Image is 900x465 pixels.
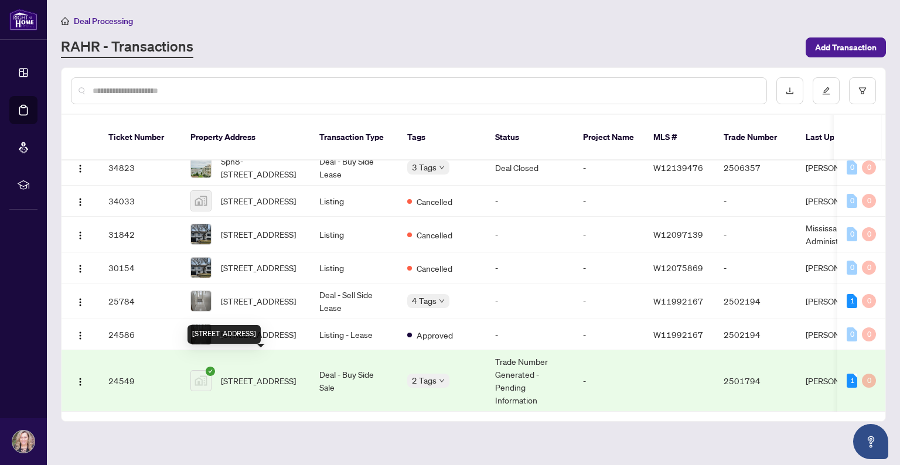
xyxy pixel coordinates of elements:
td: 2502194 [714,319,796,350]
img: thumbnail-img [191,191,211,211]
span: edit [822,87,830,95]
span: [STREET_ADDRESS] [221,374,296,387]
td: 2502194 [714,283,796,319]
div: 1 [847,294,857,308]
span: Deal Processing [74,16,133,26]
th: Project Name [574,115,644,160]
td: [PERSON_NAME] [796,319,884,350]
img: thumbnail-img [191,258,211,278]
td: 25784 [99,283,181,319]
span: W11992167 [653,329,703,340]
div: 0 [847,261,857,275]
div: 0 [862,294,876,308]
span: Cancelled [417,195,452,208]
button: filter [849,77,876,104]
td: - [486,217,574,252]
td: 2501794 [714,350,796,412]
td: - [574,283,644,319]
button: Open asap [853,424,888,459]
img: Logo [76,298,85,307]
td: - [486,283,574,319]
div: 0 [862,374,876,388]
td: Deal Closed [486,150,574,186]
td: 24549 [99,350,181,412]
td: - [574,252,644,283]
span: down [439,378,445,384]
th: Transaction Type [310,115,398,160]
span: [STREET_ADDRESS] [221,194,296,207]
a: RAHR - Transactions [61,37,193,58]
span: filter [858,87,867,95]
td: Deal - Buy Side Lease [310,150,398,186]
td: Listing [310,186,398,217]
img: thumbnail-img [191,158,211,177]
img: Logo [76,331,85,340]
span: Cancelled [417,262,452,275]
div: 0 [847,227,857,241]
button: download [776,77,803,104]
th: Tags [398,115,486,160]
th: Property Address [181,115,310,160]
td: Listing [310,217,398,252]
div: 0 [847,327,857,341]
button: Logo [71,258,90,277]
div: 0 [862,194,876,208]
span: W11992167 [653,296,703,306]
td: [PERSON_NAME] [796,283,884,319]
td: Listing [310,252,398,283]
th: Trade Number [714,115,796,160]
th: MLS # [644,115,714,160]
img: Profile Icon [12,430,35,453]
th: Ticket Number [99,115,181,160]
button: Logo [71,371,90,390]
td: - [714,217,796,252]
button: edit [813,77,840,104]
button: Logo [71,225,90,244]
span: W12075869 [653,262,703,273]
div: 0 [862,160,876,175]
div: 0 [862,227,876,241]
td: [PERSON_NAME] [796,350,884,412]
td: - [574,217,644,252]
td: [PERSON_NAME] [796,150,884,186]
span: down [439,165,445,170]
img: Logo [76,264,85,273]
div: 0 [862,261,876,275]
td: - [574,186,644,217]
td: - [714,252,796,283]
span: W12139476 [653,162,703,173]
img: Logo [76,231,85,240]
td: 34823 [99,150,181,186]
td: [PERSON_NAME] [796,252,884,283]
img: thumbnail-img [191,324,211,344]
img: thumbnail-img [191,224,211,244]
th: Last Updated By [796,115,884,160]
span: 3 Tags [412,160,437,174]
img: Logo [76,164,85,173]
span: Sph8-[STREET_ADDRESS] [221,155,301,180]
span: W12097139 [653,229,703,240]
button: Logo [71,325,90,344]
td: Mississauga Administrator [796,217,884,252]
div: [STREET_ADDRESS] [187,325,261,344]
span: download [786,87,794,95]
td: 34033 [99,186,181,217]
td: Deal - Sell Side Lease [310,283,398,319]
div: 0 [847,194,857,208]
img: Logo [76,377,85,387]
td: Trade Number Generated - Pending Information [486,350,574,412]
td: - [574,319,644,350]
span: 4 Tags [412,294,437,307]
td: - [714,186,796,217]
div: 0 [847,160,857,175]
span: 2 Tags [412,374,437,387]
td: Deal - Buy Side Sale [310,350,398,412]
span: Add Transaction [815,38,877,57]
span: home [61,17,69,25]
td: 30154 [99,252,181,283]
th: Status [486,115,574,160]
td: - [486,186,574,217]
span: [STREET_ADDRESS] [221,261,296,274]
span: down [439,298,445,304]
td: 31842 [99,217,181,252]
